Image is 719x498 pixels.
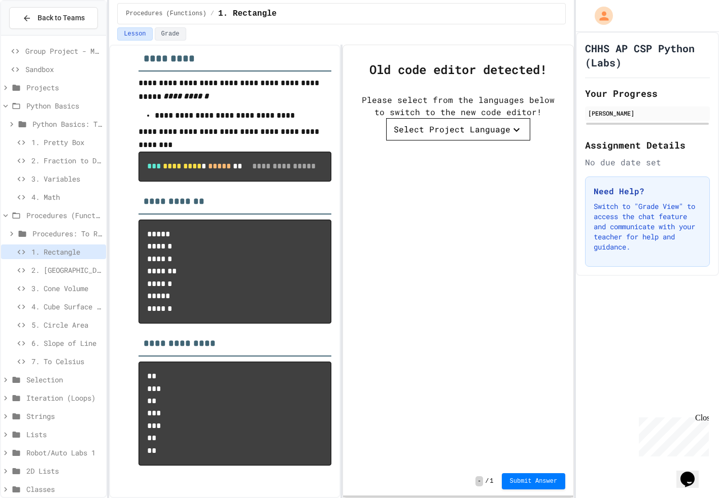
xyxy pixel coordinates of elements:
span: Back to Teams [38,13,85,23]
span: 4. Cube Surface Area [31,301,102,312]
div: My Account [584,4,615,27]
p: Switch to "Grade View" to access the chat feature and communicate with your teacher for help and ... [594,201,701,252]
span: Strings [26,411,102,421]
div: Please select from the languages below to switch to the new code editor! [358,94,558,118]
span: / [485,477,489,485]
button: Select Project Language [386,118,530,140]
div: Old code editor detected! [369,60,547,79]
h2: Your Progress [585,86,710,100]
span: Python Basics [26,100,102,111]
div: Chat with us now!Close [4,4,70,64]
span: 1. Rectangle [31,246,102,257]
span: 1 [490,477,493,485]
span: Iteration (Loops) [26,393,102,403]
div: [PERSON_NAME] [588,109,707,118]
button: Back to Teams [9,7,98,29]
span: Procedures (Functions) [26,210,102,221]
span: Lists [26,429,102,440]
button: Grade [155,27,186,41]
iframe: chat widget [676,457,709,488]
span: 2D Lists [26,466,102,476]
span: 6. Slope of Line [31,338,102,348]
span: 2. [GEOGRAPHIC_DATA] [31,265,102,275]
div: No due date set [585,156,710,168]
span: Submit Answer [510,477,558,485]
span: 5. Circle Area [31,319,102,330]
span: 4. Math [31,192,102,202]
span: 1. Rectangle [218,8,277,20]
span: - [475,476,483,486]
span: Procedures (Functions) [126,10,206,18]
span: Group Project - Mad Libs [25,46,102,56]
button: Submit Answer [502,473,566,489]
div: Select Project Language [394,123,510,135]
span: 2. Fraction to Decimal [31,155,102,166]
span: 7. To Celsius [31,356,102,367]
span: 3. Variables [31,173,102,184]
span: Procedures: To Reviews [32,228,102,239]
span: 1. Pretty Box [31,137,102,148]
span: 3. Cone Volume [31,283,102,294]
span: Robot/Auto Labs 1 [26,447,102,458]
span: Python Basics: To Reviews [32,119,102,129]
h3: Need Help? [594,185,701,197]
span: Sandbox [25,64,102,75]
h1: CHHS AP CSP Python (Labs) [585,41,710,69]
iframe: chat widget [635,413,709,456]
h2: Assignment Details [585,138,710,152]
span: Projects [26,82,102,93]
button: Lesson [117,27,152,41]
span: Classes [26,484,102,494]
span: / [211,10,214,18]
span: Selection [26,374,102,385]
